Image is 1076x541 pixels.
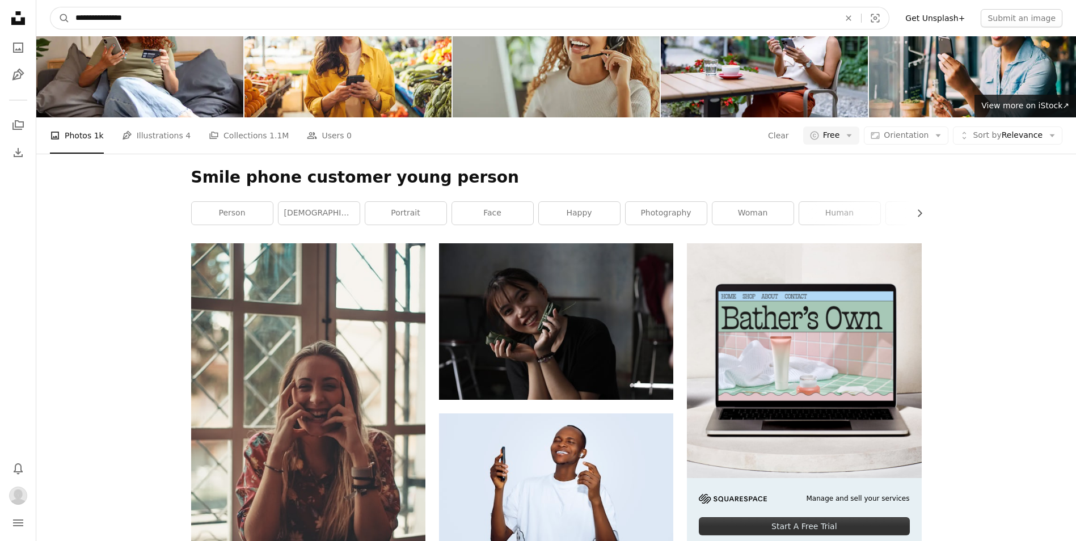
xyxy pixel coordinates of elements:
[439,316,673,326] a: Smiling woman shows off delicious-looking food.
[50,7,889,29] form: Find visuals sitewide
[7,64,29,86] a: Illustrations
[191,167,922,188] h1: Smile phone customer young person
[981,101,1069,110] span: View more on iStock ↗
[836,7,861,29] button: Clear
[862,7,889,29] button: Visual search
[823,130,840,141] span: Free
[439,243,673,399] img: Smiling woman shows off delicious-looking food.
[886,202,967,225] a: girl
[279,202,360,225] a: [DEMOGRAPHIC_DATA]
[909,202,922,225] button: scroll list to the right
[269,129,289,142] span: 1.1M
[347,129,352,142] span: 0
[898,9,972,27] a: Get Unsplash+
[767,126,790,145] button: Clear
[191,414,425,424] a: woman wearing maroon and white floral blouse sitting on chair
[864,126,948,145] button: Orientation
[7,7,29,32] a: Home — Unsplash
[712,202,794,225] a: woman
[699,517,909,535] div: Start A Free Trial
[626,202,707,225] a: photography
[973,130,1001,140] span: Sort by
[7,484,29,507] button: Profile
[9,487,27,505] img: Avatar of user Herman Sørfang
[803,126,860,145] button: Free
[439,486,673,496] a: a person holding a phone
[307,117,352,154] a: Users 0
[953,126,1062,145] button: Sort byRelevance
[806,494,909,504] span: Manage and sell your services
[7,114,29,137] a: Collections
[50,7,70,29] button: Search Unsplash
[973,130,1043,141] span: Relevance
[192,202,273,225] a: person
[452,202,533,225] a: face
[799,202,880,225] a: human
[981,9,1062,27] button: Submit an image
[699,494,767,504] img: file-1705255347840-230a6ab5bca9image
[209,117,289,154] a: Collections 1.1M
[539,202,620,225] a: happy
[7,457,29,480] button: Notifications
[7,36,29,59] a: Photos
[687,243,921,477] img: file-1707883121023-8e3502977149image
[365,202,446,225] a: portrait
[7,512,29,534] button: Menu
[974,95,1076,117] a: View more on iStock↗
[884,130,929,140] span: Orientation
[122,117,191,154] a: Illustrations 4
[7,141,29,164] a: Download History
[185,129,191,142] span: 4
